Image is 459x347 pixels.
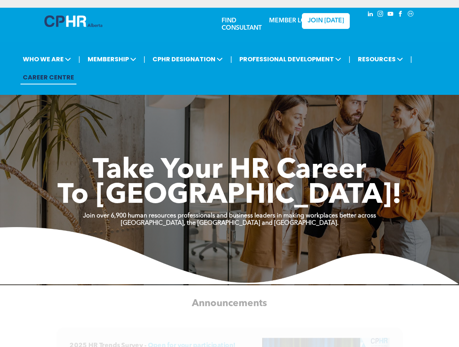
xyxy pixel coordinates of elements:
[121,220,339,226] strong: [GEOGRAPHIC_DATA], the [GEOGRAPHIC_DATA] and [GEOGRAPHIC_DATA].
[83,213,376,219] strong: Join over 6,900 human resources professionals and business leaders in making workplaces better ac...
[20,52,73,66] span: WHO WE ARE
[192,298,267,308] span: Announcements
[366,10,375,20] a: linkedin
[93,157,366,185] span: Take Your HR Career
[406,10,415,20] a: Social network
[85,52,139,66] span: MEMBERSHIP
[222,18,262,31] a: FIND CONSULTANT
[308,17,344,25] span: JOIN [DATE]
[386,10,395,20] a: youtube
[58,182,402,210] span: To [GEOGRAPHIC_DATA]!
[269,18,317,24] a: MEMBER LOGIN
[396,10,405,20] a: facebook
[356,52,405,66] span: RESOURCES
[302,13,350,29] a: JOIN [DATE]
[230,51,232,67] li: |
[144,51,146,67] li: |
[44,15,102,27] img: A blue and white logo for cp alberta
[376,10,385,20] a: instagram
[150,52,225,66] span: CPHR DESIGNATION
[349,51,351,67] li: |
[20,70,76,84] a: CAREER CENTRE
[410,51,412,67] li: |
[78,51,80,67] li: |
[237,52,344,66] span: PROFESSIONAL DEVELOPMENT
